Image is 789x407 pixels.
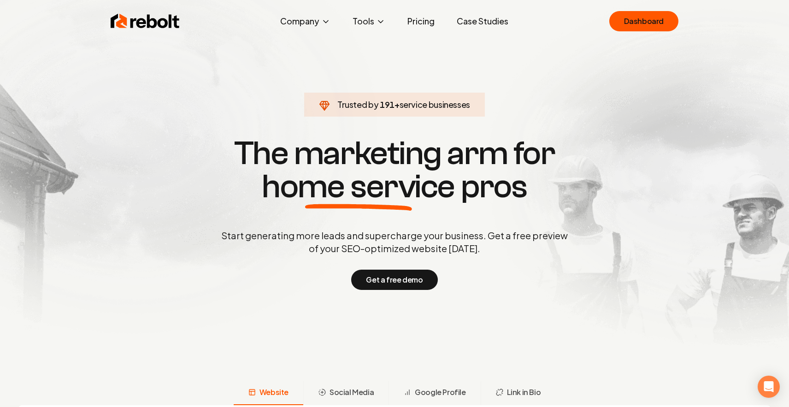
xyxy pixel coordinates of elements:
[389,381,480,405] button: Google Profile
[400,12,442,30] a: Pricing
[449,12,516,30] a: Case Studies
[609,11,678,31] a: Dashboard
[481,381,556,405] button: Link in Bio
[400,99,471,110] span: service businesses
[173,137,616,203] h1: The marketing arm for pros
[262,170,455,203] span: home service
[507,387,541,398] span: Link in Bio
[259,387,289,398] span: Website
[273,12,338,30] button: Company
[111,12,180,30] img: Rebolt Logo
[380,98,394,111] span: 191
[337,99,378,110] span: Trusted by
[219,229,570,255] p: Start generating more leads and supercharge your business. Get a free preview of your SEO-optimiz...
[394,99,400,110] span: +
[415,387,465,398] span: Google Profile
[234,381,303,405] button: Website
[351,270,437,290] button: Get a free demo
[345,12,393,30] button: Tools
[758,376,780,398] div: Open Intercom Messenger
[303,381,389,405] button: Social Media
[330,387,374,398] span: Social Media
